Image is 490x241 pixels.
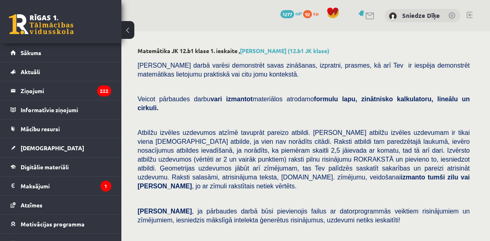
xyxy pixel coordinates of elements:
[11,119,111,138] a: Mācību resursi
[313,10,318,17] span: xp
[11,100,111,119] a: Informatīvie ziņojumi
[303,10,322,17] a: 92 xp
[295,10,302,17] span: mP
[389,12,397,20] img: Sniedze Dīķe
[9,14,74,34] a: Rīgas 1. Tālmācības vidusskola
[21,201,42,209] span: Atzīmes
[138,129,470,190] span: Atbilžu izvēles uzdevumos atzīmē tavuprāt pareizo atbildi. [PERSON_NAME] atbilžu izvēles uzdevuma...
[11,81,111,100] a: Ziņojumi222
[11,62,111,81] a: Aktuāli
[21,144,84,151] span: [DEMOGRAPHIC_DATA]
[138,96,470,111] span: Veicot pārbaudes darbu materiālos atrodamo
[138,47,474,54] h2: Matemātika JK 12.b1 klase 1. ieskaite ,
[280,10,302,17] a: 1277 mP
[11,43,111,62] a: Sākums
[240,47,329,54] a: [PERSON_NAME] (12.b1 JK klase)
[11,139,111,157] a: [DEMOGRAPHIC_DATA]
[138,62,470,78] span: [PERSON_NAME] darbā varēsi demonstrēt savas zināšanas, izpratni, prasmes, kā arī Tev ir iespēja d...
[11,158,111,176] a: Digitālie materiāli
[100,181,111,192] i: 1
[11,196,111,214] a: Atzīmes
[97,85,111,96] i: 222
[21,68,40,75] span: Aktuāli
[11,215,111,233] a: Motivācijas programma
[21,220,85,228] span: Motivācijas programma
[138,208,192,215] span: [PERSON_NAME]
[21,177,111,195] legend: Maksājumi
[21,163,69,171] span: Digitālie materiāli
[21,125,60,132] span: Mācību resursi
[138,208,470,224] span: , ja pārbaudes darbā būsi pievienojis failus ar datorprogrammās veiktiem risinājumiem un zīmējumi...
[11,177,111,195] a: Maksājumi1
[402,11,440,19] a: Sniedze Dīķe
[21,49,41,56] span: Sākums
[21,81,111,100] legend: Ziņojumi
[401,174,425,181] b: izmanto
[303,10,312,18] span: 92
[210,96,252,102] b: vari izmantot
[280,10,294,18] span: 1277
[21,100,111,119] legend: Informatīvie ziņojumi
